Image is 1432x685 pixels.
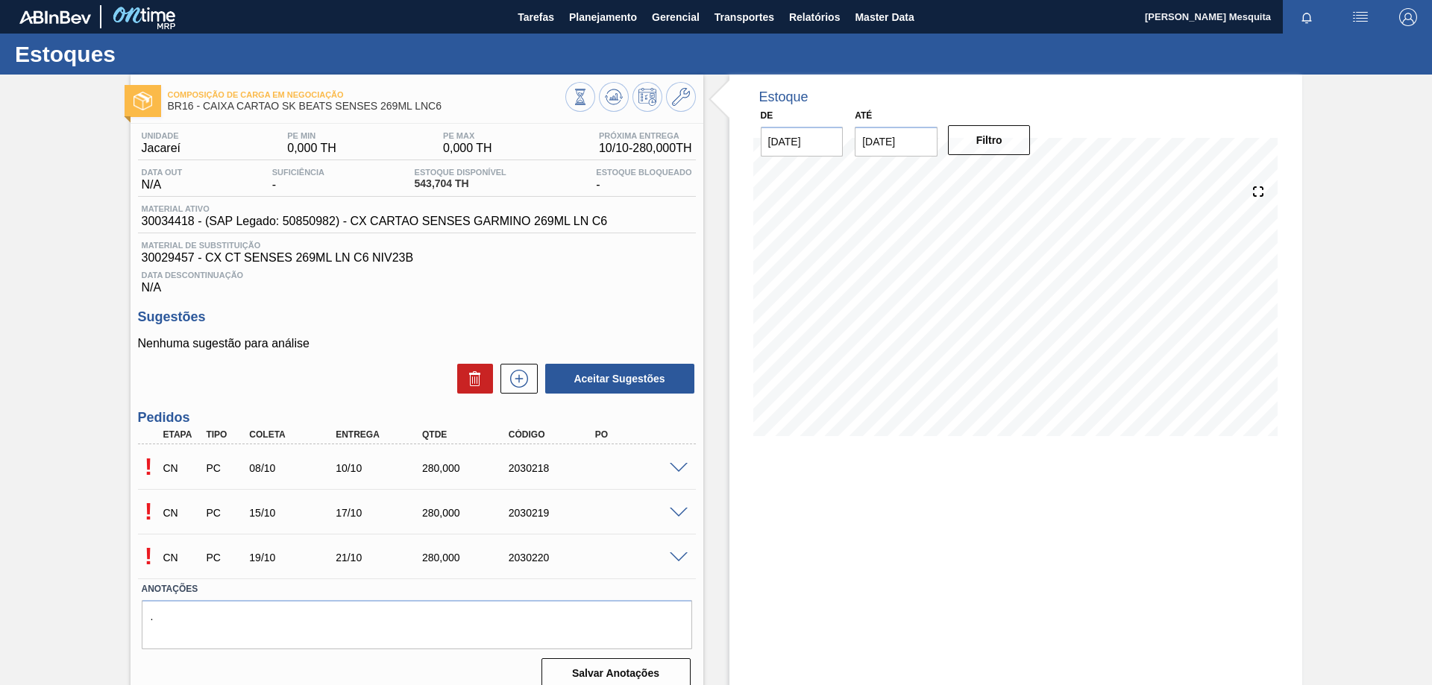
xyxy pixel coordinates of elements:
[505,462,602,474] div: 2030218
[142,168,183,177] span: Data out
[855,110,872,121] label: Até
[138,337,696,350] p: Nenhuma sugestão para análise
[202,507,247,519] div: Pedido de Compra
[443,131,492,140] span: PE MAX
[418,462,515,474] div: 280,000
[418,429,515,440] div: Qtde
[202,429,247,440] div: Tipo
[652,8,700,26] span: Gerencial
[19,10,91,24] img: TNhmsLtSVTkK8tSr43FrP2fwEKptu5GPRR3wAAAABJRU5ErkJggg==
[443,142,492,155] span: 0,000 TH
[332,429,429,440] div: Entrega
[138,168,186,192] div: N/A
[15,45,280,63] h1: Estoques
[1283,7,1331,28] button: Notificações
[332,552,429,564] div: 21/10/2025
[163,507,201,519] p: CN
[245,429,342,440] div: Coleta
[415,168,506,177] span: Estoque Disponível
[599,82,629,112] button: Atualizar Gráfico
[538,362,696,395] div: Aceitar Sugestões
[715,8,774,26] span: Transportes
[761,127,844,157] input: dd/mm/yyyy
[565,82,595,112] button: Visão Geral dos Estoques
[138,498,160,525] p: Pendente de aceite
[268,168,328,192] div: -
[138,410,696,426] h3: Pedidos
[1351,8,1369,26] img: userActions
[505,552,602,564] div: 2030220
[142,600,692,649] textarea: .
[287,142,336,155] span: 0,000 TH
[138,309,696,325] h3: Sugestões
[245,552,342,564] div: 19/10/2025
[761,110,773,121] label: De
[855,127,938,157] input: dd/mm/yyyy
[142,131,180,140] span: Unidade
[505,507,602,519] div: 2030219
[450,364,493,394] div: Excluir Sugestões
[948,125,1031,155] button: Filtro
[415,178,506,189] span: 543,704 TH
[591,429,688,440] div: PO
[418,507,515,519] div: 280,000
[163,462,201,474] p: CN
[592,168,695,192] div: -
[142,215,608,228] span: 30034418 - (SAP Legado: 50850982) - CX CARTAO SENSES GARMINO 269ML LN C6
[789,8,840,26] span: Relatórios
[759,89,808,105] div: Estoque
[142,204,608,213] span: Material ativo
[142,271,692,280] span: Data Descontinuação
[518,8,554,26] span: Tarefas
[202,462,247,474] div: Pedido de Compra
[287,131,336,140] span: PE MIN
[545,364,694,394] button: Aceitar Sugestões
[569,8,637,26] span: Planejamento
[138,543,160,570] p: Pendente de aceite
[666,82,696,112] button: Ir ao Master Data / Geral
[138,453,160,481] p: Pendente de aceite
[142,251,692,265] span: 30029457 - CX CT SENSES 269ML LN C6 NIV23B
[332,507,429,519] div: 17/10/2025
[168,101,565,112] span: BR16 - CAIXA CARTAO SK BEATS SENSES 269ML LNC6
[245,507,342,519] div: 15/10/2025
[134,92,152,110] img: Ícone
[168,90,565,99] span: Composição de Carga em Negociação
[418,552,515,564] div: 280,000
[160,541,204,574] div: Composição de Carga em Negociação
[160,452,204,484] div: Composição de Carga em Negociação
[245,462,342,474] div: 08/10/2025
[138,265,696,294] div: N/A
[505,429,602,440] div: Código
[596,168,691,177] span: Estoque Bloqueado
[599,131,692,140] span: Próxima Entrega
[160,429,204,440] div: Etapa
[202,552,247,564] div: Pedido de Compra
[142,142,180,155] span: Jacareí
[855,8,914,26] span: Master Data
[632,82,662,112] button: Programar Estoque
[332,462,429,474] div: 10/10/2025
[163,552,201,564] p: CN
[142,578,692,600] label: Anotações
[272,168,324,177] span: Suficiência
[142,241,692,250] span: Material de Substituição
[160,496,204,529] div: Composição de Carga em Negociação
[599,142,692,155] span: 10/10 - 280,000 TH
[1399,8,1417,26] img: Logout
[493,364,538,394] div: Nova sugestão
